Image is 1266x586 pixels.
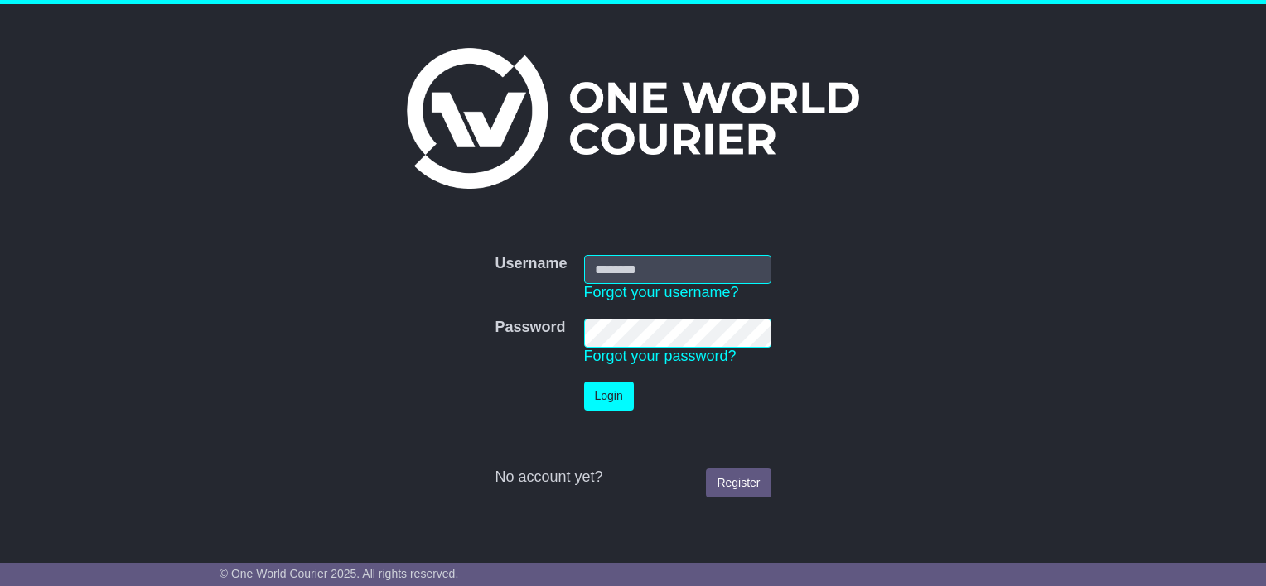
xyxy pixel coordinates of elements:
[495,468,771,487] div: No account yet?
[706,468,771,497] a: Register
[495,255,567,273] label: Username
[407,48,859,189] img: One World
[495,319,565,337] label: Password
[584,382,634,411] button: Login
[584,348,737,364] a: Forgot your password?
[584,284,739,300] a: Forgot your username?
[220,567,459,580] span: © One World Courier 2025. All rights reserved.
